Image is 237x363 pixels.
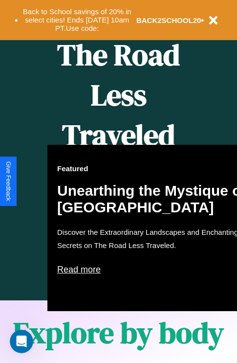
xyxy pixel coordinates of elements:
button: Back to School savings of 20% in select cities! Ends [DATE] 10am PT.Use code: [18,5,136,35]
div: Give Feedback [5,161,12,201]
h1: Explore by body [13,313,224,353]
b: BACK2SCHOOL20 [136,16,201,24]
h1: The Road Less Traveled [47,35,190,156]
iframe: Intercom live chat [10,330,33,353]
